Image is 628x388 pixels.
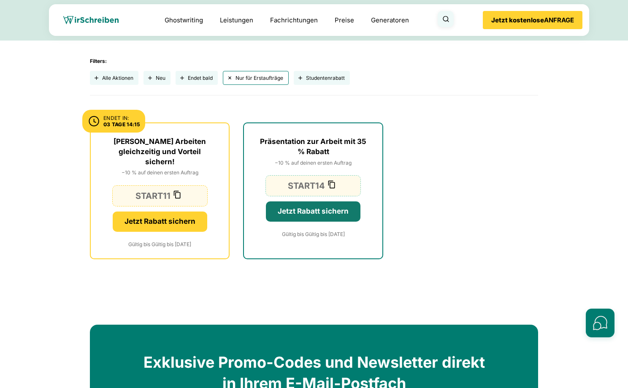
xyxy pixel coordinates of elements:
[63,16,119,24] img: wirschreiben
[103,121,140,128] span: 03 Tage 14:15
[257,137,368,157] h3: Präsentation zur Arbeit mit 35 % Rabatt
[223,71,289,85] button: Nur für Erstaufträge
[104,137,215,167] h3: [PERSON_NAME] Arbeiten gleichzeitig und Vorteil sichern!
[371,15,409,25] a: Generatoren
[335,16,354,24] a: Preise
[220,15,253,25] a: Leistungen
[171,190,184,201] button: Promo-Code kopieren
[112,185,208,206] div: Promo-Code kopieren
[282,230,345,238] div: Gültig bis Gültig bis [DATE]
[270,15,318,25] a: Fachrichtungen
[128,240,191,248] div: Gültig bis Gültig bis [DATE]
[113,212,207,232] a: Jetzt Rabatt sichern
[483,11,582,29] button: Jetzt kostenloseANFRAGE
[90,71,138,85] button: Alle Aktionen
[122,168,198,176] p: −10 % auf deinen ersten Auftrag
[438,11,454,27] button: Suche öffnen
[176,71,218,85] button: Endet bald
[143,71,171,85] button: Neu
[288,179,325,193] div: START14
[103,115,140,121] span: Endet in:
[266,201,360,222] a: Jetzt Rabatt sichern
[165,15,203,25] a: Ghostwriting
[135,189,171,203] div: START11
[491,16,544,24] b: Jetzt kostenlose
[294,71,350,85] button: Studentenrabatt
[90,58,538,64] div: Filters:
[265,175,361,196] div: Promo-Code kopieren
[275,159,352,167] p: −10 % auf deinen ersten Auftrag
[325,180,338,191] button: Promo-Code kopieren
